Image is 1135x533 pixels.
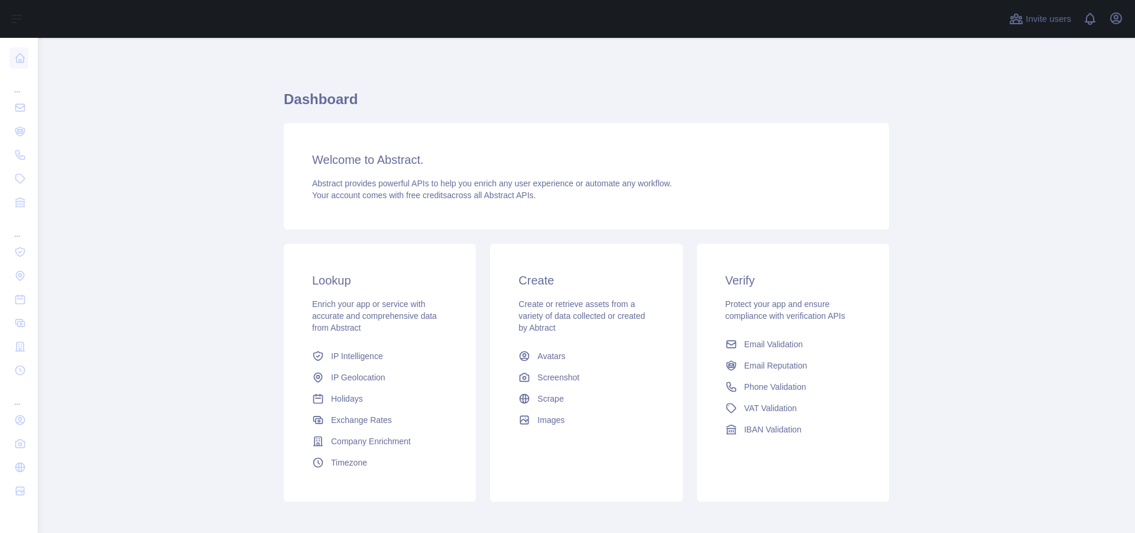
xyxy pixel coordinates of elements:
[514,345,659,367] a: Avatars
[331,350,383,362] span: IP Intelligence
[537,393,563,405] span: Scrape
[514,388,659,409] a: Scrape
[331,457,367,469] span: Timezone
[744,338,803,350] span: Email Validation
[518,272,654,289] h3: Create
[514,409,659,431] a: Images
[331,435,411,447] span: Company Enrichment
[537,414,565,426] span: Images
[312,179,672,188] span: Abstract provides powerful APIs to help you enrich any user experience or automate any workflow.
[721,334,865,355] a: Email Validation
[725,299,845,321] span: Protect your app and ensure compliance with verification APIs
[307,367,452,388] a: IP Geolocation
[312,272,447,289] h3: Lookup
[312,151,861,168] h3: Welcome to Abstract.
[725,272,861,289] h3: Verify
[307,345,452,367] a: IP Intelligence
[744,424,802,435] span: IBAN Validation
[284,90,889,118] h1: Dashboard
[518,299,645,332] span: Create or retrieve assets from a variety of data collected or created by Abtract
[721,376,865,398] a: Phone Validation
[537,350,565,362] span: Avatars
[744,381,806,393] span: Phone Validation
[744,402,797,414] span: VAT Validation
[312,190,536,200] span: Your account comes with across all Abstract APIs.
[744,360,808,372] span: Email Reputation
[307,388,452,409] a: Holidays
[9,383,28,407] div: ...
[721,419,865,440] a: IBAN Validation
[514,367,659,388] a: Screenshot
[307,452,452,473] a: Timezone
[312,299,437,332] span: Enrich your app or service with accurate and comprehensive data from Abstract
[307,409,452,431] a: Exchange Rates
[331,393,363,405] span: Holidays
[1007,9,1074,28] button: Invite users
[406,190,447,200] span: free credits
[537,372,579,383] span: Screenshot
[721,355,865,376] a: Email Reputation
[331,372,385,383] span: IP Geolocation
[1026,12,1071,26] span: Invite users
[721,398,865,419] a: VAT Validation
[307,431,452,452] a: Company Enrichment
[9,71,28,95] div: ...
[331,414,392,426] span: Exchange Rates
[9,215,28,239] div: ...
